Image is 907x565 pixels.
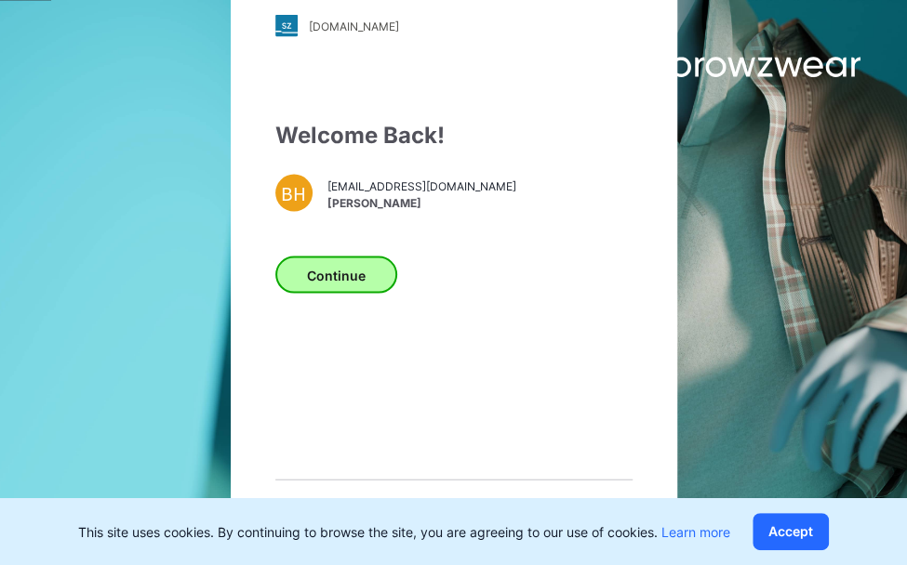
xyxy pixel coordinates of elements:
[275,175,313,212] div: BH
[275,15,633,37] a: [DOMAIN_NAME]
[327,194,516,211] span: [PERSON_NAME]
[753,513,829,550] button: Accept
[275,15,298,37] img: stylezone-logo.562084cfcfab977791bfbf7441f1a819.svg
[327,177,516,194] span: [EMAIL_ADDRESS][DOMAIN_NAME]
[78,522,730,542] p: This site uses cookies. By continuing to browse the site, you are agreeing to our use of cookies.
[628,46,860,80] img: browzwear-logo.e42bd6dac1945053ebaf764b6aa21510.svg
[661,524,730,540] a: Learn more
[275,256,397,294] button: Continue
[275,119,633,152] div: Welcome Back!
[309,19,399,33] div: [DOMAIN_NAME]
